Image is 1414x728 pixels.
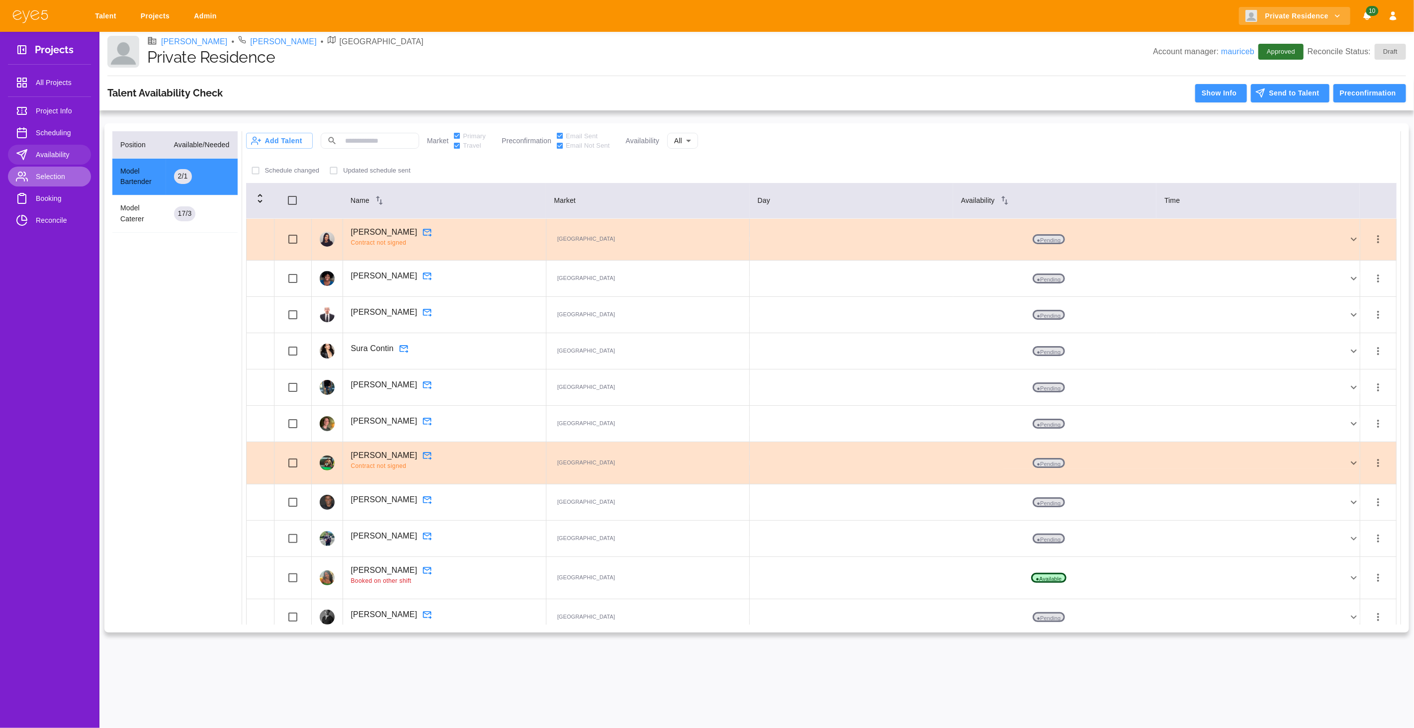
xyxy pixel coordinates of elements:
img: profile_picture [320,610,335,625]
span: Selection [36,171,83,182]
a: Talent [88,7,126,25]
h3: Talent Availability Check [107,87,223,99]
li: • [321,36,324,48]
span: Email Sent [566,131,598,141]
p: [PERSON_NAME] [351,306,418,318]
p: [GEOGRAPHIC_DATA] [554,273,618,283]
a: [PERSON_NAME] [161,36,228,48]
p: Updated schedule sent [343,166,411,176]
a: Booking [8,188,91,208]
p: [GEOGRAPHIC_DATA] [554,534,618,544]
button: Private Residence [1239,7,1350,25]
span: Contract not signed [351,461,538,471]
div: 2 / 1 [174,169,192,184]
p: [GEOGRAPHIC_DATA] [554,573,618,583]
div: ●Pending [750,309,1360,321]
img: profile_picture [320,495,335,510]
span: Reconcile [36,214,83,226]
a: Admin [187,7,227,25]
span: Email Not Sent [566,141,610,151]
img: profile_picture [320,232,335,247]
div: ●Pending [750,381,1360,393]
img: profile_picture [320,344,335,359]
a: mauriceb [1221,47,1254,56]
div: Name [351,194,538,206]
img: profile_picture [320,531,335,546]
img: Client logo [1245,10,1257,22]
span: Draft [1377,47,1404,57]
p: ● Pending [1033,497,1065,507]
div: ●Pending [750,611,1360,623]
div: ●Pending [750,233,1360,245]
a: [PERSON_NAME] [250,36,317,48]
p: [PERSON_NAME] [351,494,418,506]
button: Preconfirmation [1333,84,1406,102]
p: [GEOGRAPHIC_DATA] [554,234,618,244]
a: Availability [8,145,91,165]
th: Available/Needed [166,131,238,159]
p: [PERSON_NAME] [351,450,418,461]
p: Sura Contin [351,343,394,355]
p: [PERSON_NAME] [351,609,418,621]
a: All Projects [8,73,91,92]
p: [PERSON_NAME] [351,379,418,391]
span: All Projects [36,77,83,89]
p: [GEOGRAPHIC_DATA] [554,419,618,429]
p: Account manager: [1153,46,1254,58]
span: Scheduling [36,127,83,139]
th: Market [546,182,749,219]
div: Availability [961,194,1149,206]
div: 17 / 3 [174,206,196,221]
img: eye5 [12,9,49,23]
p: ● Pending [1033,234,1065,244]
p: Availability [625,136,659,146]
p: [PERSON_NAME] [351,530,418,542]
span: Booked on other shift [351,576,538,586]
p: [PERSON_NAME] [351,415,418,427]
span: Booking [36,192,83,204]
div: ●Pending [750,345,1360,357]
a: Selection [8,167,91,186]
p: [GEOGRAPHIC_DATA] [554,497,618,507]
button: Add Talent [246,133,313,149]
p: [GEOGRAPHIC_DATA] [554,382,618,392]
h3: Projects [35,44,74,59]
div: All [667,131,698,151]
p: [PERSON_NAME] [351,564,418,576]
span: Project Info [36,105,83,117]
p: [GEOGRAPHIC_DATA] [340,36,424,48]
p: ● Pending [1033,419,1065,429]
p: [GEOGRAPHIC_DATA] [554,310,618,320]
p: ● Pending [1033,310,1065,320]
p: [GEOGRAPHIC_DATA] [554,458,618,468]
p: Schedule changed [265,166,320,176]
span: 10 [1366,6,1378,16]
img: profile_picture [320,380,335,395]
div: ●Available [750,572,1360,584]
p: ● Pending [1033,458,1065,468]
th: Time [1156,182,1360,219]
p: Reconcile Status: [1308,44,1406,60]
button: Notifications [1358,7,1376,25]
span: Approved [1261,47,1301,57]
div: ●Pending [750,273,1360,284]
img: profile_picture [320,307,335,322]
button: Send to Talent [1251,84,1329,102]
a: Projects [134,7,179,25]
a: Project Info [8,101,91,121]
p: ● Pending [1033,273,1065,283]
p: Market [427,136,449,146]
div: ●Pending [750,496,1360,508]
td: Model Bartender [112,158,166,195]
img: profile_picture [320,416,335,431]
button: Show Info [1195,84,1246,102]
div: ●Pending [750,457,1360,469]
p: ● Pending [1033,346,1065,356]
span: Primary [463,131,486,141]
img: profile_picture [320,271,335,286]
li: • [232,36,235,48]
div: ●Pending [750,418,1360,430]
span: Travel [463,141,481,151]
div: ●Pending [750,533,1360,545]
td: Model Caterer [112,195,166,233]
